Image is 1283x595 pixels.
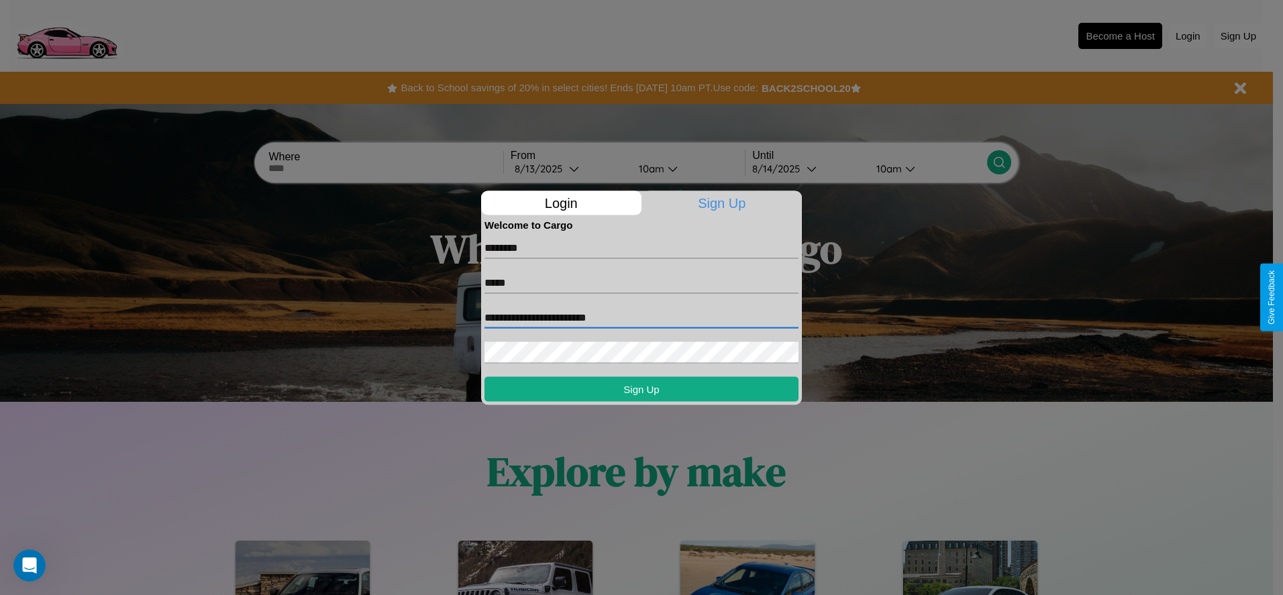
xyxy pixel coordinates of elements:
[484,376,799,401] button: Sign Up
[481,191,641,215] p: Login
[484,219,799,230] h4: Welcome to Cargo
[13,549,46,582] iframe: Intercom live chat
[1267,270,1276,325] div: Give Feedback
[642,191,803,215] p: Sign Up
